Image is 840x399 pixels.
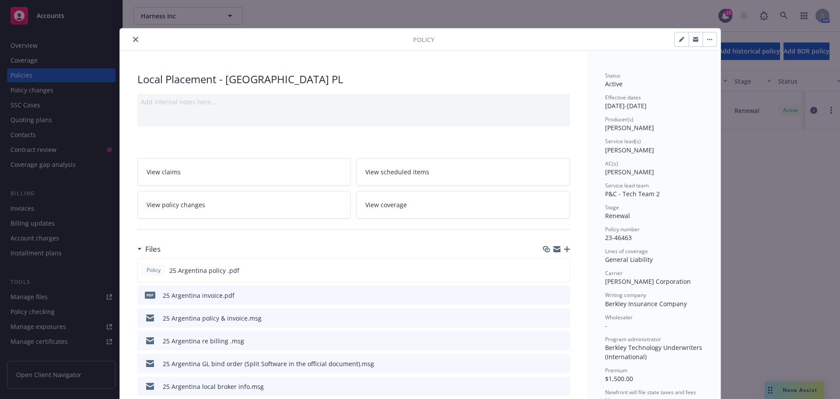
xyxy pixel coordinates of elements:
[605,72,620,79] span: Status
[605,335,661,343] span: Program administrator
[605,124,654,132] span: [PERSON_NAME]
[413,35,434,44] span: Policy
[356,158,570,186] a: View scheduled items
[558,266,566,275] button: preview file
[605,367,627,374] span: Premium
[137,244,161,255] div: Files
[163,336,244,346] div: 25 Argentina re billing .msg
[145,244,161,255] h3: Files
[163,314,262,323] div: 25 Argentina policy & invoice.msg
[605,80,623,88] span: Active
[559,359,567,368] button: preview file
[545,359,552,368] button: download file
[605,94,703,110] div: [DATE] - [DATE]
[545,336,552,346] button: download file
[145,266,162,274] span: Policy
[605,300,687,308] span: Berkley Insurance Company
[559,382,567,391] button: preview file
[605,212,630,220] span: Renewal
[137,72,570,87] div: Local Placement - [GEOGRAPHIC_DATA] PL
[605,255,703,264] div: General Liability
[605,94,641,101] span: Effective dates
[605,182,649,189] span: Service lead team
[605,168,654,176] span: [PERSON_NAME]
[605,343,704,361] span: Berkley Technology Underwriters (International)
[605,233,632,242] span: 23-46463
[163,291,234,300] div: 25 Argentina invoice.pdf
[169,266,239,275] span: 25 Argentina policy .pdf
[163,359,374,368] div: 25 Argentina GL bind order (Split Software in the official document).msg
[559,336,567,346] button: preview file
[605,269,623,277] span: Carrier
[365,167,429,177] span: View scheduled items
[545,314,552,323] button: download file
[605,321,607,330] span: -
[137,191,351,219] a: View policy changes
[605,160,618,167] span: AC(s)
[356,191,570,219] a: View coverage
[141,97,567,106] div: Add internal notes here...
[137,158,351,186] a: View claims
[605,291,646,299] span: Writing company
[605,116,633,123] span: Producer(s)
[605,146,654,154] span: [PERSON_NAME]
[605,388,696,396] span: Newfront will file state taxes and fees
[365,200,407,209] span: View coverage
[605,190,660,198] span: P&C - Tech Team 2
[163,382,264,391] div: 25 Argentina local broker info.msg
[545,291,552,300] button: download file
[559,314,567,323] button: preview file
[147,200,205,209] span: View policy changes
[145,292,155,298] span: pdf
[605,226,640,233] span: Policy number
[130,34,141,45] button: close
[544,266,551,275] button: download file
[605,247,648,255] span: Lines of coverage
[605,204,619,211] span: Stage
[605,277,691,286] span: [PERSON_NAME] Corporation
[545,382,552,391] button: download file
[605,374,633,383] span: $1,500.00
[147,167,181,177] span: View claims
[605,138,641,145] span: Service lead(s)
[559,291,567,300] button: preview file
[605,314,633,321] span: Wholesaler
